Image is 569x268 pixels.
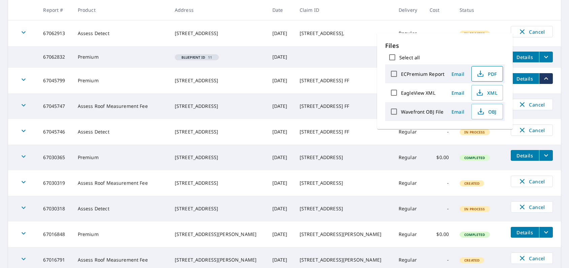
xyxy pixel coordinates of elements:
div: [STREET_ADDRESS] [175,77,262,84]
td: [DATE] [267,68,294,93]
div: [STREET_ADDRESS] [175,128,262,135]
button: filesDropdownBtn-67016848 [539,227,553,238]
label: Select all [399,54,420,61]
td: 67062913 [38,21,72,46]
span: Cancel [518,28,546,36]
div: [STREET_ADDRESS] [175,180,262,186]
td: [DATE] [267,145,294,170]
td: Assess Detect [72,119,169,145]
button: Cancel [511,201,553,213]
span: Completed [460,232,489,237]
td: $0.00 [424,145,455,170]
button: Cancel [511,99,553,110]
td: Assess Roof Measurement Fee [72,170,169,196]
td: 67030365 [38,145,72,170]
span: Cancel [518,126,546,134]
button: OBJ [471,104,503,119]
span: Details [515,229,535,236]
td: [STREET_ADDRESS] FF [294,119,393,145]
span: 11 [177,56,216,59]
td: [DATE] [267,170,294,196]
td: Premium [72,46,169,68]
td: - [424,119,455,145]
td: 67030318 [38,196,72,221]
td: Regular [393,119,424,145]
td: $0.00 [424,221,455,247]
button: PDF [471,66,503,82]
button: filesDropdownBtn-67030365 [539,150,553,161]
td: - [424,170,455,196]
div: [STREET_ADDRESS] [175,30,262,37]
label: EagleView XML [401,90,435,96]
span: XML [476,89,497,97]
span: PDF [476,70,497,78]
button: detailsBtn-67016848 [511,227,539,238]
button: detailsBtn-67045799 [511,73,539,84]
td: Regular [393,170,424,196]
button: Cancel [511,252,553,264]
td: [STREET_ADDRESS], [294,21,393,46]
span: Email [450,90,466,96]
span: Cancel [518,203,546,211]
td: 67045799 [38,68,72,93]
span: Cancel [518,254,546,262]
td: Regular [393,21,424,46]
td: Regular [393,196,424,221]
label: Wavefront OBJ File [401,109,443,115]
button: Email [447,69,469,79]
td: [STREET_ADDRESS] [294,145,393,170]
td: 67062832 [38,46,72,68]
button: Cancel [511,26,553,37]
span: Created [460,258,483,263]
td: - [424,196,455,221]
td: [STREET_ADDRESS][PERSON_NAME] [294,221,393,247]
label: ECPremium Report [401,71,444,77]
td: [DATE] [267,119,294,145]
td: [DATE] [267,21,294,46]
span: Created [460,181,483,186]
td: - [424,21,455,46]
button: Cancel [511,176,553,187]
div: [STREET_ADDRESS][PERSON_NAME] [175,231,262,238]
button: XML [471,85,503,100]
button: detailsBtn-67062832 [511,52,539,62]
span: In Process [460,207,489,211]
div: [STREET_ADDRESS][PERSON_NAME] [175,257,262,263]
td: Assess Roof Measurement Fee [72,93,169,119]
td: [DATE] [267,93,294,119]
td: [DATE] [267,196,294,221]
td: Regular [393,221,424,247]
td: [DATE] [267,46,294,68]
td: Regular [393,145,424,170]
span: Cancel [518,100,546,109]
span: Details [515,152,535,159]
button: Email [447,107,469,117]
td: Premium [72,145,169,170]
td: Assess Detect [72,21,169,46]
button: filesDropdownBtn-67045799 [539,73,553,84]
td: Assess Detect [72,196,169,221]
span: OBJ [476,108,497,116]
span: Details [515,76,535,82]
span: Cancel [518,177,546,185]
span: In Process [460,31,489,36]
div: [STREET_ADDRESS] [175,205,262,212]
div: [STREET_ADDRESS] [175,154,262,161]
span: Completed [460,155,489,160]
td: [DATE] [267,221,294,247]
td: [STREET_ADDRESS] [294,196,393,221]
button: detailsBtn-67030365 [511,150,539,161]
button: Email [447,88,469,98]
button: filesDropdownBtn-67062832 [539,52,553,62]
td: Premium [72,68,169,93]
em: Blueprint ID [181,56,205,59]
td: [STREET_ADDRESS] FF [294,68,393,93]
td: [STREET_ADDRESS] FF [294,93,393,119]
span: Email [450,109,466,115]
td: 67030319 [38,170,72,196]
span: Email [450,71,466,77]
td: 67016848 [38,221,72,247]
span: Details [515,54,535,60]
p: Files [385,41,505,50]
button: Cancel [511,124,553,136]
